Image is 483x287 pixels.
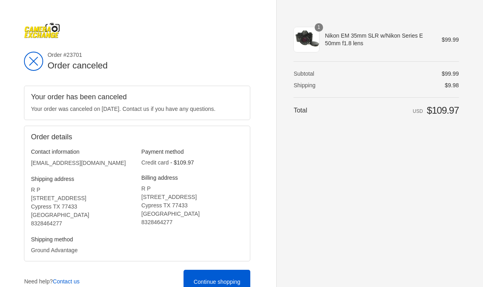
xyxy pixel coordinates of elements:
p: Your order was canceled on [DATE]. Contact us if you have any questions. [31,105,243,113]
h2: Order canceled [48,60,250,72]
p: Ground Advantage [31,246,133,255]
span: $99.99 [442,36,459,43]
span: Total [293,107,307,114]
span: - $109.97 [170,159,194,166]
img: Camera Exchange [24,22,60,38]
span: Order #23701 [48,51,250,58]
span: Shipping [293,82,315,88]
th: Subtotal [293,70,341,77]
h3: Billing address [142,174,243,181]
span: Nikon EM 35mm SLR w/Nikon Series E 50mm f1.8 lens [325,32,431,46]
address: R P [STREET_ADDRESS] Cypress TX 77433 [GEOGRAPHIC_DATA] ‎8328464277 [142,185,243,227]
h2: Order details [31,132,137,142]
h2: Your order has been canceled [31,92,243,102]
h3: Shipping method [31,236,133,243]
h3: Payment method [142,148,243,155]
bdo: [EMAIL_ADDRESS][DOMAIN_NAME] [31,160,126,166]
p: Need help? [24,277,80,286]
span: $109.97 [427,105,459,116]
h3: Shipping address [31,175,133,183]
span: Credit card [142,159,169,166]
span: 1 [315,23,323,32]
address: R P [STREET_ADDRESS] Cypress TX 77433 [GEOGRAPHIC_DATA] ‎8328464277 [31,186,133,228]
span: Continue shopping [194,279,240,285]
a: Contact us [53,278,80,285]
span: USD [413,108,423,114]
span: $9.98 [445,82,459,88]
h3: Contact information [31,148,133,155]
span: $99.99 [442,70,459,77]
